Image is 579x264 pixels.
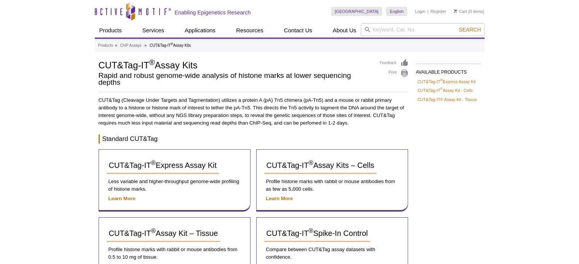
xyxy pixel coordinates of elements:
[264,246,400,261] p: Compare between CUT&Tag assay datasets with confidence.
[266,161,374,169] span: CUT&Tag-IT Assay Kits – Cells
[454,9,457,13] img: Your Cart
[231,23,268,38] a: Resources
[418,87,473,94] a: CUT&Tag-IT®Assay Kit - Cells
[456,26,483,33] button: Search
[151,160,156,167] sup: ®
[95,23,126,38] a: Products
[264,225,370,242] a: CUT&Tag-IT®Spike-In Control
[380,69,408,77] a: Print
[107,178,242,193] p: Less variable and higher-throughput genome-wide profiling of histone marks.
[108,196,136,201] a: Learn More
[454,9,467,14] a: Cart
[427,7,429,16] li: |
[150,43,191,47] li: CUT&Tag-IT Assay Kits
[309,228,313,235] sup: ®
[109,229,218,237] span: CUT&Tag-IT Assay Kit – Tissue
[107,225,220,242] a: CUT&Tag-IT®Assay Kit – Tissue
[415,9,425,14] a: Login
[138,23,169,38] a: Services
[145,43,147,47] li: »
[440,78,443,82] sup: ®
[99,96,408,127] p: CUT&Tag (Cleavage Under Targets and Tagmentation) utilizes a protein A (pA) Tn5 chimera (pA-Tn5) ...
[416,63,481,77] h2: AVAILABLE PRODUCTS
[99,72,372,86] h2: Rapid and robust genome-wide analysis of histone marks at lower sequencing depths
[386,7,407,16] a: English
[418,96,477,103] a: CUT&Tag-IT® Assay Kit - Tissue
[115,43,117,47] li: »
[171,42,173,46] sup: ®
[440,87,443,91] sup: ®
[180,23,220,38] a: Applications
[380,59,408,67] a: Feedback
[309,160,313,167] sup: ®
[266,229,368,237] span: CUT&Tag-IT Spike-In Control
[264,157,376,174] a: CUT&Tag-IT®Assay Kits – Cells
[264,178,400,193] p: Profile histone marks with rabbit or mouse antibodies from as few as 5,000 cells.
[98,42,113,49] a: Products
[109,161,217,169] span: CUT&Tag-IT Express Assay Kit
[149,58,155,66] sup: ®
[361,23,485,36] input: Keyword, Cat. No.
[328,23,361,38] a: About Us
[107,246,242,261] p: Profile histone marks with rabbit or mouse antibodies from 0.5 to 10 mg of tissue.
[331,7,383,16] a: [GEOGRAPHIC_DATA]
[107,157,219,174] a: CUT&Tag-IT®Express Assay Kit
[120,42,142,49] a: ChIP Assays
[99,59,372,70] h1: CUT&Tag-IT Assay Kits
[454,7,485,16] li: (0 items)
[266,196,293,201] a: Learn More
[279,23,317,38] a: Contact Us
[431,9,446,14] a: Register
[418,78,476,85] a: CUT&Tag-IT®Express Assay Kit
[459,27,481,33] span: Search
[99,134,408,144] h3: Standard CUT&Tag
[151,228,156,235] sup: ®
[175,9,251,16] h2: Enabling Epigenetics Research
